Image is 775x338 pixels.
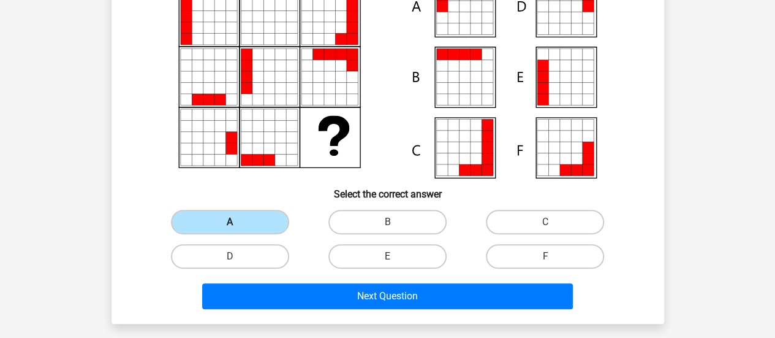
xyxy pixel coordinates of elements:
h6: Select the correct answer [131,179,645,200]
button: Next Question [202,283,573,309]
label: F [486,244,604,269]
label: A [171,210,289,234]
label: D [171,244,289,269]
label: B [328,210,447,234]
label: E [328,244,447,269]
label: C [486,210,604,234]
